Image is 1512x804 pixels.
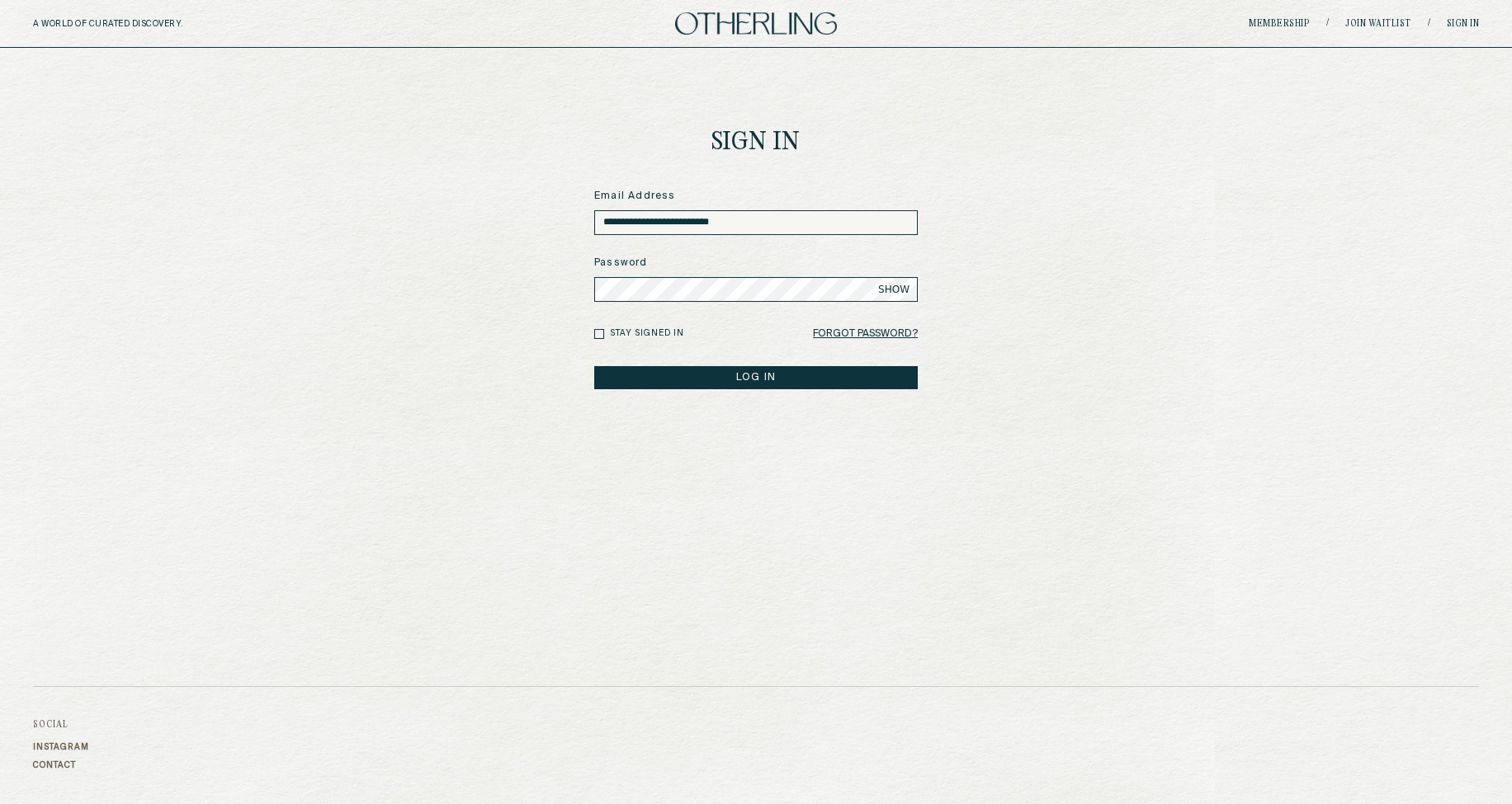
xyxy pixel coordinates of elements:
[813,322,918,346] a: Forgot Password?
[594,256,918,270] label: Password
[1428,17,1430,30] span: /
[33,742,89,752] a: Instagram
[878,283,910,296] span: SHOW
[711,130,801,156] h1: Sign In
[1326,17,1329,30] span: /
[1447,19,1480,29] a: Sign in
[594,366,918,389] button: LOG IN
[1249,19,1310,29] a: Membership
[675,12,837,35] img: logo
[33,19,255,29] h5: A WORLD OF CURATED DISCOVERY.
[610,327,684,340] label: Stay signed in
[1345,19,1411,29] a: Join waitlist
[33,760,89,770] a: Contact
[33,720,89,730] h3: Social
[594,189,918,204] label: Email Address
